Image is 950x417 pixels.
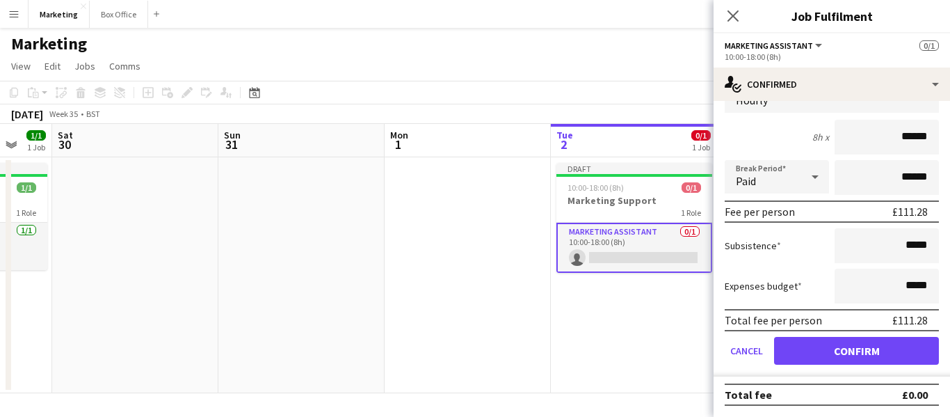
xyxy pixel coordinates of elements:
[714,7,950,25] h3: Job Fulfilment
[725,313,822,327] div: Total fee per person
[390,129,408,141] span: Mon
[56,136,73,152] span: 30
[725,40,813,51] span: Marketing Assistant
[69,57,101,75] a: Jobs
[388,136,408,152] span: 1
[26,130,46,141] span: 1/1
[691,130,711,141] span: 0/1
[725,52,939,62] div: 10:00-18:00 (8h)
[714,68,950,101] div: Confirmed
[725,239,781,252] label: Subsistence
[725,40,824,51] button: Marketing Assistant
[682,182,701,193] span: 0/1
[725,337,768,365] button: Cancel
[39,57,66,75] a: Edit
[892,313,928,327] div: £111.28
[567,182,624,193] span: 10:00-18:00 (8h)
[46,109,81,119] span: Week 35
[11,107,43,121] div: [DATE]
[109,60,140,72] span: Comms
[6,57,36,75] a: View
[11,33,87,54] h1: Marketing
[17,182,36,193] span: 1/1
[556,129,573,141] span: Tue
[736,174,756,188] span: Paid
[224,129,241,141] span: Sun
[725,280,802,292] label: Expenses budget
[74,60,95,72] span: Jobs
[45,60,61,72] span: Edit
[554,136,573,152] span: 2
[902,388,928,402] div: £0.00
[812,131,829,143] div: 8h x
[11,60,31,72] span: View
[104,57,146,75] a: Comms
[90,1,148,28] button: Box Office
[27,142,45,152] div: 1 Job
[556,223,712,273] app-card-role: Marketing Assistant0/110:00-18:00 (8h)
[556,194,712,207] h3: Marketing Support
[681,207,701,218] span: 1 Role
[692,142,710,152] div: 1 Job
[556,163,712,273] app-job-card: Draft10:00-18:00 (8h)0/1Marketing Support1 RoleMarketing Assistant0/110:00-18:00 (8h)
[58,129,73,141] span: Sat
[16,207,36,218] span: 1 Role
[29,1,90,28] button: Marketing
[725,205,795,219] div: Fee per person
[892,205,928,219] div: £111.28
[86,109,100,119] div: BST
[919,40,939,51] span: 0/1
[222,136,241,152] span: 31
[556,163,712,174] div: Draft
[774,337,939,365] button: Confirm
[725,388,772,402] div: Total fee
